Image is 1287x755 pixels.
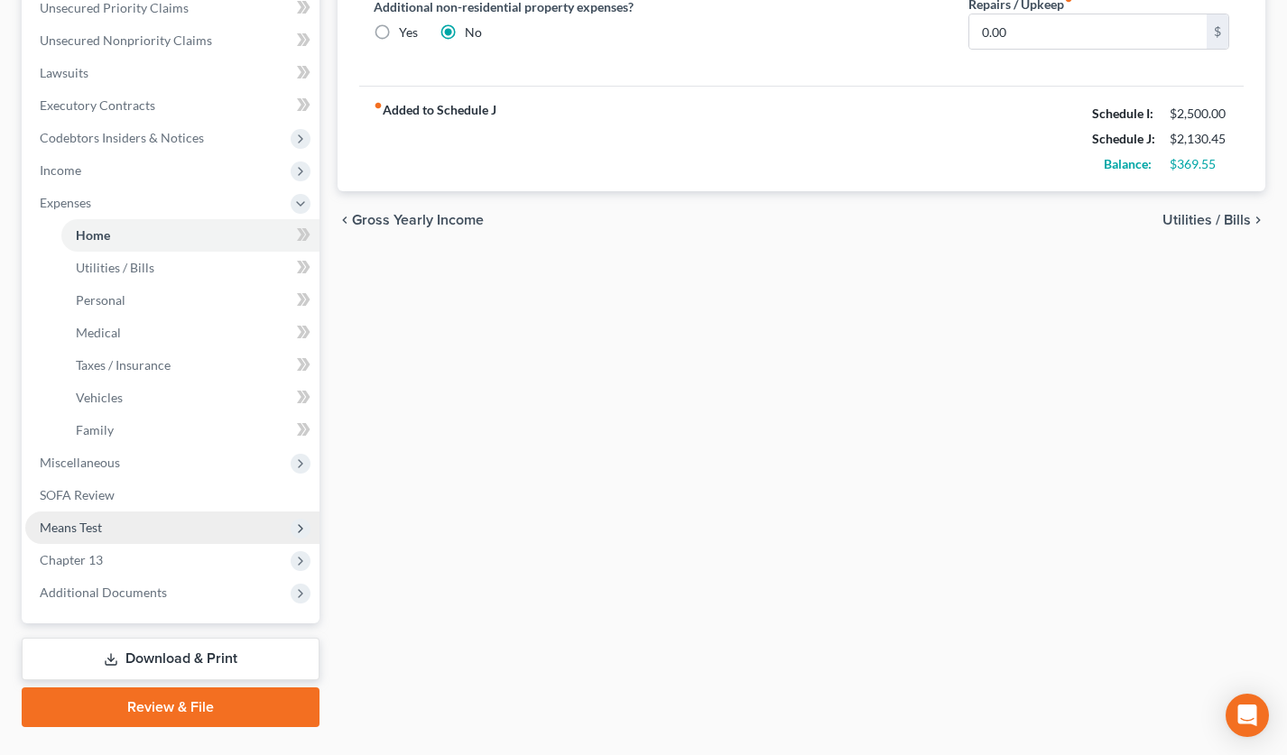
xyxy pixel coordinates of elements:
span: Miscellaneous [40,455,120,470]
strong: Balance: [1104,156,1152,171]
div: $ [1207,14,1228,49]
a: Taxes / Insurance [61,349,319,382]
label: Yes [399,23,418,41]
a: SOFA Review [25,479,319,511]
span: Expenses [40,195,91,210]
span: Home [76,227,110,243]
strong: Added to Schedule J [374,101,496,177]
a: Review & File [22,687,319,727]
i: chevron_right [1251,213,1265,227]
a: Executory Contracts [25,89,319,122]
a: Personal [61,284,319,317]
span: Personal [76,292,125,308]
label: No [465,23,482,41]
a: Family [61,414,319,447]
span: Medical [76,325,121,340]
span: Utilities / Bills [1162,213,1251,227]
strong: Schedule J: [1092,131,1155,146]
a: Download & Print [22,638,319,680]
span: Gross Yearly Income [352,213,484,227]
span: Utilities / Bills [76,260,154,275]
div: $2,500.00 [1170,105,1229,123]
i: chevron_left [338,213,352,227]
span: Lawsuits [40,65,88,80]
button: Utilities / Bills chevron_right [1162,213,1265,227]
i: fiber_manual_record [374,101,383,110]
input: -- [969,14,1208,49]
span: Codebtors Insiders & Notices [40,130,204,145]
span: Unsecured Nonpriority Claims [40,32,212,48]
span: Taxes / Insurance [76,357,171,373]
span: Additional Documents [40,585,167,600]
span: Chapter 13 [40,552,103,567]
a: Vehicles [61,382,319,414]
a: Unsecured Nonpriority Claims [25,24,319,57]
div: $369.55 [1170,155,1229,173]
span: Family [76,422,114,437]
a: Utilities / Bills [61,252,319,284]
span: Income [40,162,81,178]
span: Executory Contracts [40,97,155,113]
a: Medical [61,317,319,349]
span: Vehicles [76,390,123,405]
button: chevron_left Gross Yearly Income [338,213,484,227]
a: Lawsuits [25,57,319,89]
a: Home [61,219,319,252]
div: $2,130.45 [1170,130,1229,148]
span: SOFA Review [40,487,115,502]
strong: Schedule I: [1092,106,1153,121]
div: Open Intercom Messenger [1226,694,1269,737]
span: Means Test [40,520,102,535]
